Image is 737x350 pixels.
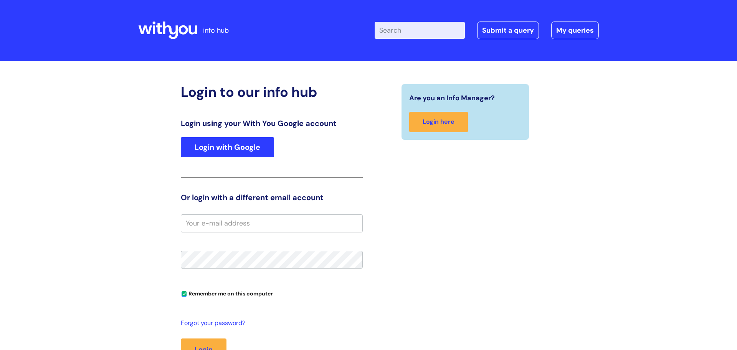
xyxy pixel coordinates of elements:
h2: Login to our info hub [181,84,363,100]
a: Login here [409,112,468,132]
div: You can uncheck this option if you're logging in from a shared device [181,287,363,299]
h3: Or login with a different email account [181,193,363,202]
h3: Login using your With You Google account [181,119,363,128]
a: Login with Google [181,137,274,157]
a: Forgot your password? [181,318,359,329]
a: My queries [551,22,599,39]
span: Are you an Info Manager? [409,92,495,104]
input: Remember me on this computer [182,292,187,297]
label: Remember me on this computer [181,289,273,297]
a: Submit a query [477,22,539,39]
input: Search [375,22,465,39]
p: info hub [203,24,229,36]
input: Your e-mail address [181,214,363,232]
